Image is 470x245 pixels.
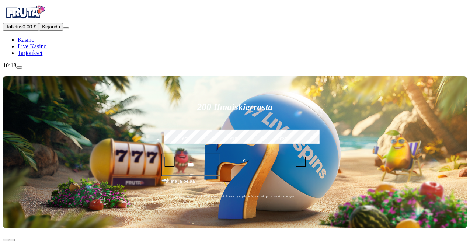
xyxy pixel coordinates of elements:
[3,16,47,22] a: Fruta
[3,3,467,56] nav: Primary
[212,129,258,150] label: €150
[3,239,9,241] button: prev slide
[22,24,36,29] span: 0.00 €
[3,23,39,31] button: Talletusplus icon0.00 €
[261,129,308,150] label: €250
[164,178,195,191] span: Talleta ja pelaa
[167,177,170,181] span: €
[9,239,15,241] button: next slide
[6,24,22,29] span: Talletus
[3,62,16,69] span: 10:18
[18,36,34,43] a: Kasino
[18,43,47,49] a: Live Kasino
[3,36,467,56] nav: Main menu
[16,66,22,69] button: live-chat
[164,157,175,167] button: minus icon
[39,23,63,31] button: Kirjaudu
[18,50,42,56] a: Tarjoukset
[3,3,47,21] img: Fruta
[296,157,306,167] button: plus icon
[63,27,69,29] button: menu
[42,24,60,29] span: Kirjaudu
[163,129,209,150] label: €50
[243,157,245,164] span: €
[161,177,309,191] button: Talleta ja pelaa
